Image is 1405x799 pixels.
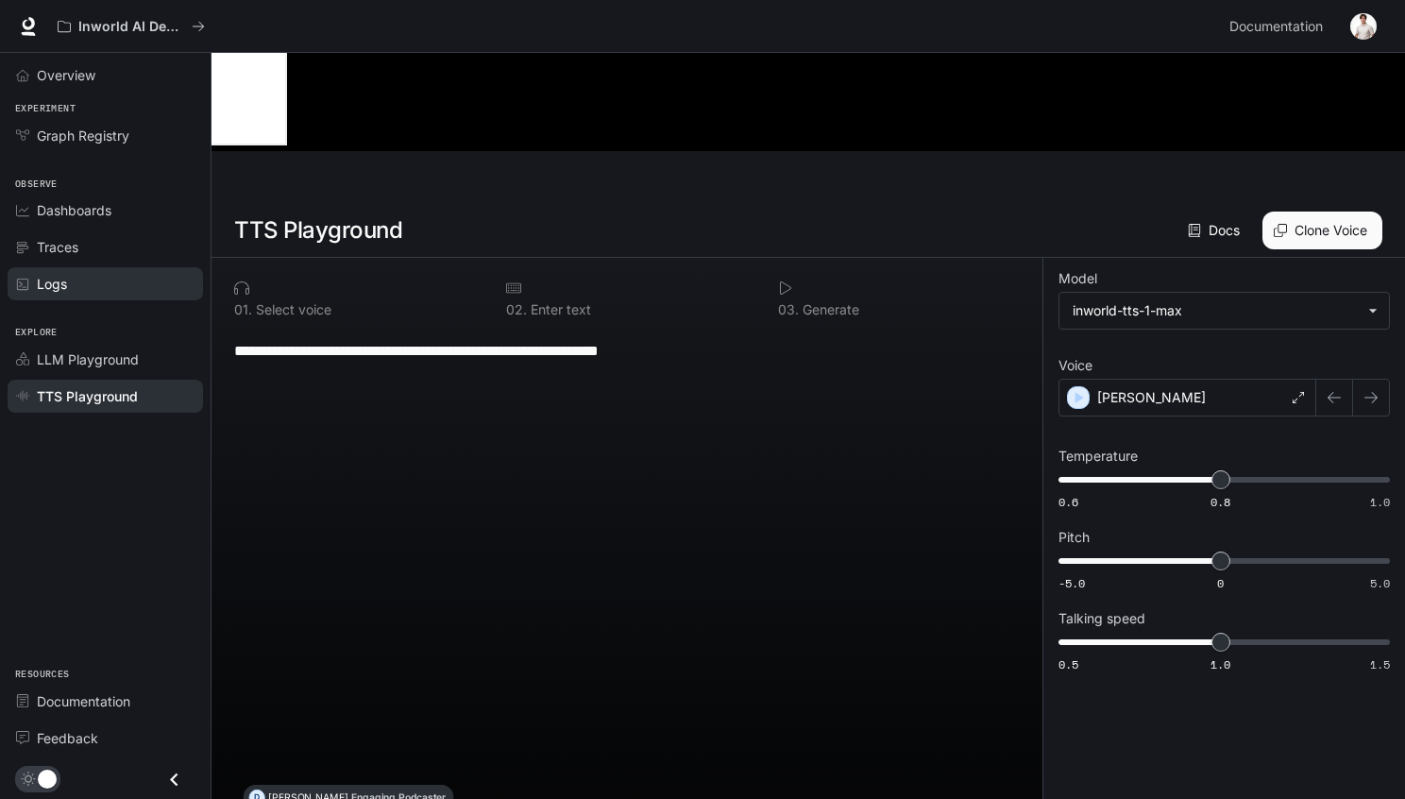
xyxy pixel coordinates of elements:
[1370,575,1390,591] span: 5.0
[1097,388,1206,407] p: [PERSON_NAME]
[1262,212,1382,249] button: Clone Voice
[799,303,859,316] p: Generate
[8,380,203,413] a: TTS Playground
[252,303,331,316] p: Select voice
[1210,494,1230,510] span: 0.8
[1058,575,1085,591] span: -5.0
[8,230,203,263] a: Traces
[1217,575,1224,591] span: 0
[8,685,203,718] a: Documentation
[37,728,98,748] span: Feedback
[1058,531,1090,544] p: Pitch
[1350,13,1377,40] img: User avatar
[1370,494,1390,510] span: 1.0
[1222,8,1337,45] a: Documentation
[1345,8,1382,45] button: User avatar
[153,760,195,799] button: Close drawer
[506,303,527,316] p: 0 2 .
[1058,612,1145,625] p: Talking speed
[1184,212,1247,249] a: Docs
[1058,494,1078,510] span: 0.6
[8,119,203,152] a: Graph Registry
[8,194,203,227] a: Dashboards
[37,237,78,257] span: Traces
[234,212,402,249] h1: TTS Playground
[1210,656,1230,672] span: 1.0
[78,19,184,35] p: Inworld AI Demos
[1058,450,1138,463] p: Temperature
[234,303,252,316] p: 0 1 .
[778,303,799,316] p: 0 3 .
[8,722,203,755] a: Feedback
[37,386,138,406] span: TTS Playground
[1059,293,1389,329] div: inworld-tts-1-max
[1058,272,1097,285] p: Model
[8,343,203,376] a: LLM Playground
[527,303,591,316] p: Enter text
[37,691,130,711] span: Documentation
[37,274,67,294] span: Logs
[1073,301,1359,320] div: inworld-tts-1-max
[1058,359,1092,372] p: Voice
[1229,15,1323,39] span: Documentation
[37,200,111,220] span: Dashboards
[49,8,213,45] button: All workspaces
[1370,656,1390,672] span: 1.5
[38,768,57,789] span: Dark mode toggle
[8,267,203,300] a: Logs
[37,349,139,369] span: LLM Playground
[1058,656,1078,672] span: 0.5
